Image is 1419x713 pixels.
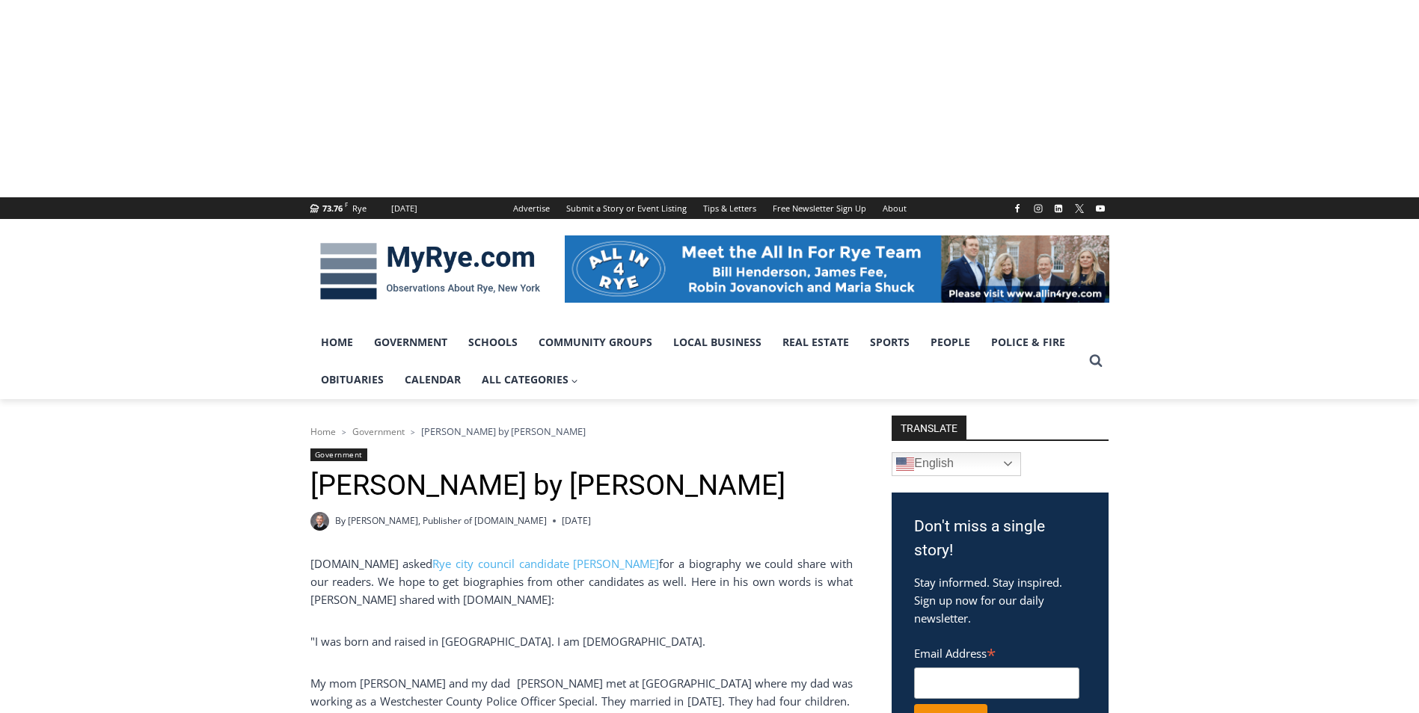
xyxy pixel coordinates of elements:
p: Stay informed. Stay inspired. Sign up now for our daily newsletter. [914,573,1086,627]
strong: TRANSLATE [892,416,966,439]
a: Instagram [1029,200,1047,217]
nav: Primary Navigation [310,324,1082,399]
nav: Breadcrumbs [310,424,853,439]
img: MyRye.com [310,232,550,310]
a: Local Business [663,324,772,361]
a: Schools [458,324,528,361]
a: Government [364,324,458,361]
a: X [1070,200,1088,217]
a: Community Groups [528,324,663,361]
span: > [342,427,346,437]
a: Rye city council candidate [PERSON_NAME] [432,556,659,571]
img: en [896,455,914,473]
a: [PERSON_NAME], Publisher of [DOMAIN_NAME] [348,514,547,527]
a: Free Newsletter Sign Up [764,197,874,219]
a: Submit a Story or Event Listing [558,197,695,219]
a: Home [310,425,336,438]
a: Obituaries [310,361,394,398]
a: Sports [859,324,920,361]
label: Email Address [914,638,1079,665]
nav: Secondary Navigation [505,197,915,219]
span: All Categories [482,371,579,388]
a: Police & Fire [981,324,1076,361]
a: Facebook [1008,200,1026,217]
a: Government [352,425,405,438]
a: Advertise [505,197,558,219]
a: All Categories [471,361,589,398]
span: [PERSON_NAME] by [PERSON_NAME] [421,425,586,438]
a: Tips & Letters [695,197,764,219]
span: > [411,427,415,437]
a: Government [310,448,367,461]
a: Linkedin [1049,200,1067,217]
a: About [874,197,915,219]
a: Real Estate [772,324,859,361]
a: Calendar [394,361,471,398]
a: English [892,452,1021,476]
div: Rye [352,202,367,215]
h3: Don't miss a single story! [914,515,1086,562]
button: View Search Form [1082,348,1109,374]
a: People [920,324,981,361]
span: 73.76 [322,203,343,214]
p: [DOMAIN_NAME] asked for a biography we could share with our readers. We hope to get biographies f... [310,555,853,608]
span: By [335,513,346,528]
img: All in for Rye [565,235,1109,303]
a: Home [310,324,364,361]
span: F [345,200,348,209]
a: YouTube [1091,200,1109,217]
p: "I was born and raised in [GEOGRAPHIC_DATA]. I am [DEMOGRAPHIC_DATA]. [310,632,853,650]
a: Author image [310,512,329,531]
time: [DATE] [562,513,591,528]
div: [DATE] [391,202,417,215]
h1: [PERSON_NAME] by [PERSON_NAME] [310,469,853,503]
